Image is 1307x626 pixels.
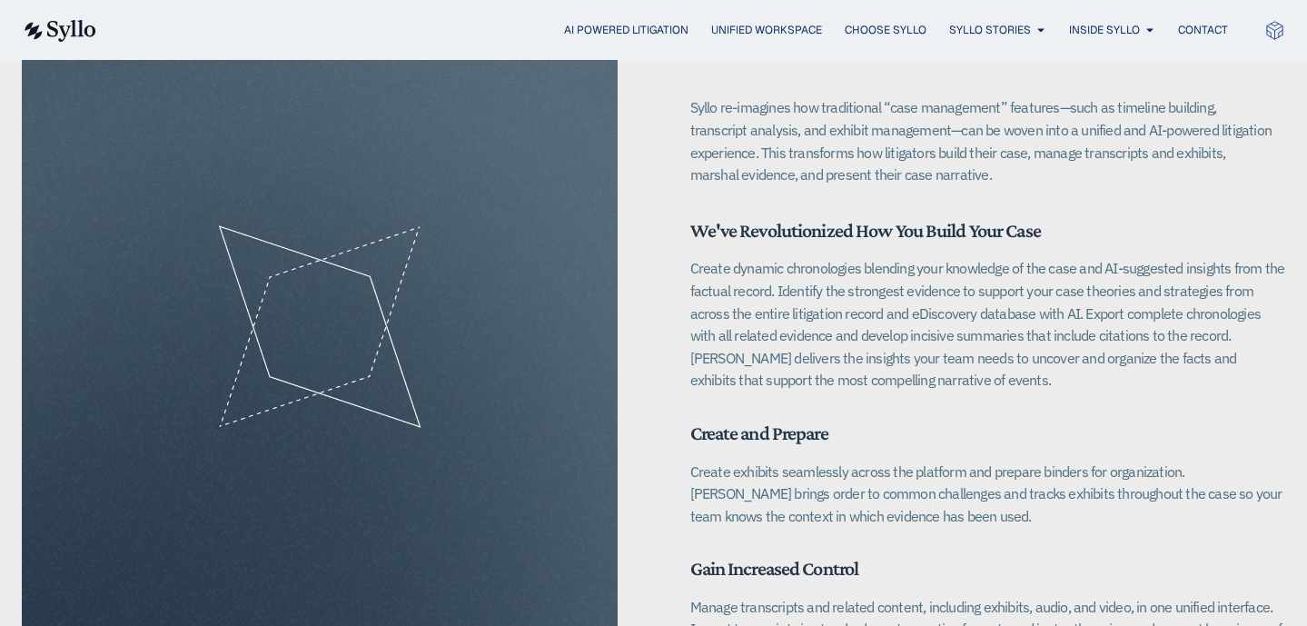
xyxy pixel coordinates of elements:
img: syllo [22,20,96,42]
nav: Menu [133,22,1228,39]
a: AI Powered Litigation [564,22,688,38]
a: Syllo Stories [949,22,1031,38]
a: Choose Syllo [845,22,926,38]
p: Create exhibits seamlessly across the platform and prepare binders for organization. [PERSON_NAME... [690,461,1286,528]
span: Create and Prepare [690,422,828,444]
p: Syllo re-imagines how traditional “case management” features—such as timeline building, transcrip... [690,96,1275,186]
div: Menu Toggle [133,22,1228,39]
span: We've Revolutionized How You Build Your Case [690,219,1041,242]
p: Create dynamic chronologies blending your knowledge of the case and AI-suggested insights from th... [690,257,1286,392]
a: Inside Syllo [1069,22,1140,38]
a: Contact [1178,22,1228,38]
span: Gain Increased Control [690,557,859,580]
a: Unified Workspace [711,22,822,38]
